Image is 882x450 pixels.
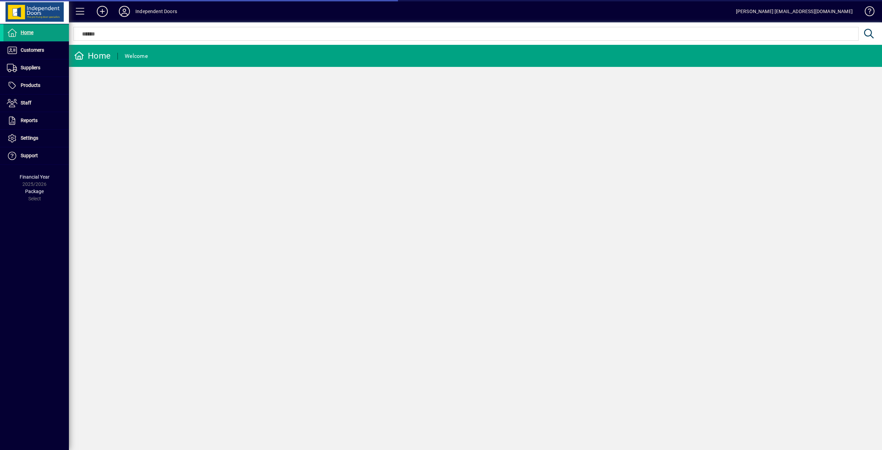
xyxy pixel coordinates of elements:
[21,135,38,141] span: Settings
[21,153,38,158] span: Support
[21,118,38,123] span: Reports
[74,50,111,61] div: Home
[3,94,69,112] a: Staff
[3,130,69,147] a: Settings
[113,5,135,18] button: Profile
[91,5,113,18] button: Add
[25,189,44,194] span: Package
[860,1,873,24] a: Knowledge Base
[3,59,69,77] a: Suppliers
[21,47,44,53] span: Customers
[3,112,69,129] a: Reports
[21,100,31,106] span: Staff
[125,51,148,62] div: Welcome
[20,174,50,180] span: Financial Year
[21,30,33,35] span: Home
[3,42,69,59] a: Customers
[135,6,177,17] div: Independent Doors
[3,147,69,164] a: Support
[21,65,40,70] span: Suppliers
[3,77,69,94] a: Products
[736,6,853,17] div: [PERSON_NAME] [EMAIL_ADDRESS][DOMAIN_NAME]
[21,82,40,88] span: Products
